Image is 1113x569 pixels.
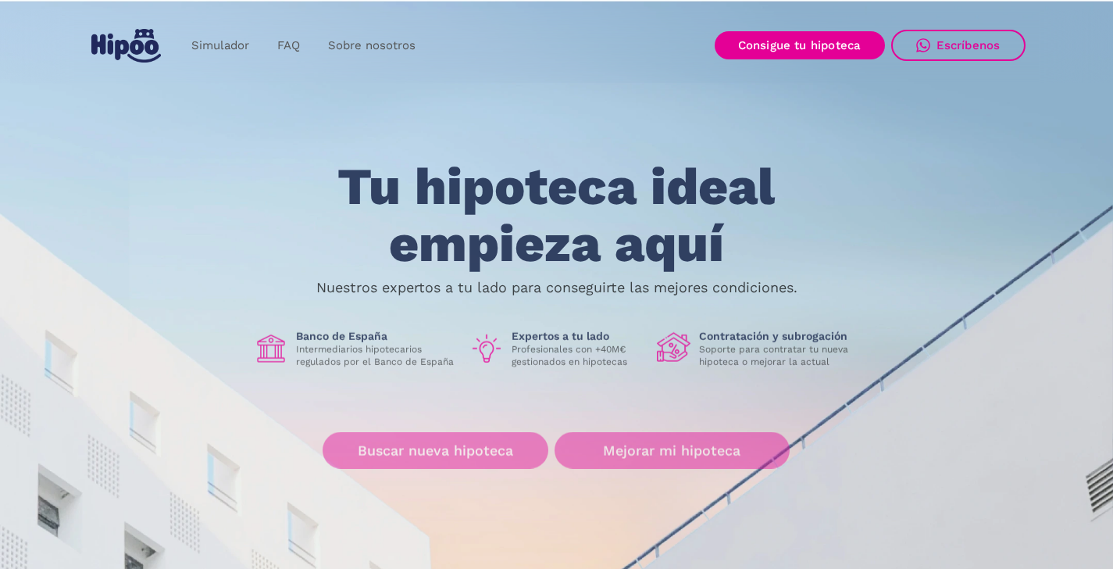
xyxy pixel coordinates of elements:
a: Buscar nueva hipoteca [323,432,548,469]
a: Consigue tu hipoteca [715,31,885,59]
h1: Banco de España [296,329,457,343]
h1: Contratación y subrogación [699,329,860,343]
a: FAQ [263,30,314,61]
p: Intermediarios hipotecarios regulados por el Banco de España [296,343,457,368]
a: Mejorar mi hipoteca [555,432,790,469]
a: Escríbenos [891,30,1026,61]
p: Profesionales con +40M€ gestionados en hipotecas [512,343,644,368]
p: Nuestros expertos a tu lado para conseguirte las mejores condiciones. [316,281,797,294]
a: home [88,23,165,69]
p: Soporte para contratar tu nueva hipoteca o mejorar la actual [699,343,860,368]
h1: Expertos a tu lado [512,329,644,343]
a: Sobre nosotros [314,30,430,61]
div: Escríbenos [936,38,1001,52]
a: Simulador [177,30,263,61]
h1: Tu hipoteca ideal empieza aquí [260,159,852,272]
